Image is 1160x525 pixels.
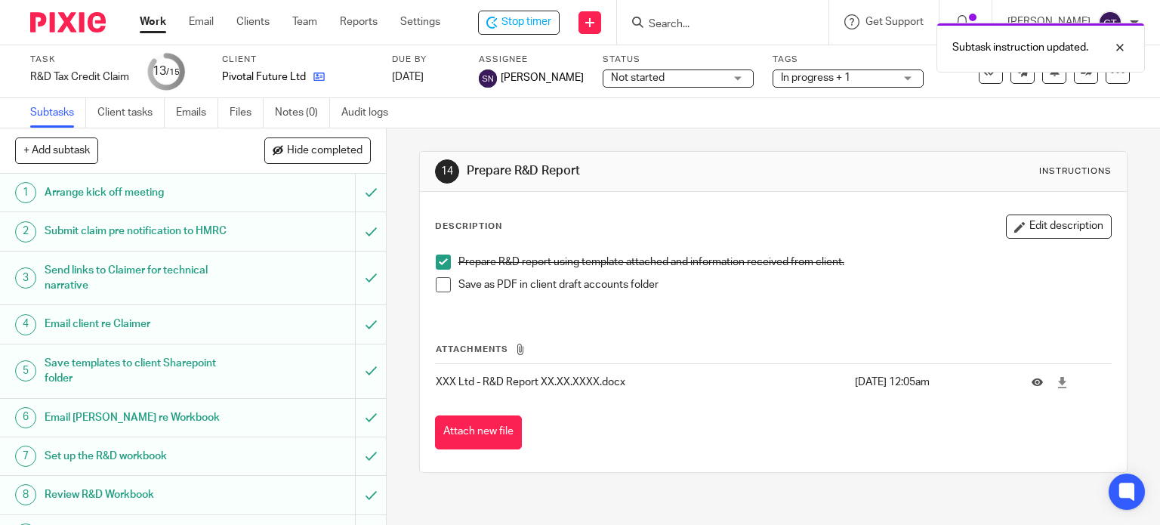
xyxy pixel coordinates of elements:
[45,406,242,429] h1: Email [PERSON_NAME] re Workbook
[15,314,36,335] div: 4
[467,163,805,179] h1: Prepare R&D Report
[400,14,440,29] a: Settings
[501,70,584,85] span: [PERSON_NAME]
[15,182,36,203] div: 1
[30,54,129,66] label: Task
[45,483,242,506] h1: Review R&D Workbook
[275,98,330,128] a: Notes (0)
[458,277,1112,292] p: Save as PDF in client draft accounts folder
[292,14,317,29] a: Team
[45,220,242,242] h1: Submit claim pre notification to HMRC
[166,68,180,76] small: /15
[264,137,371,163] button: Hide completed
[436,345,508,354] span: Attachments
[189,14,214,29] a: Email
[781,73,850,83] span: In progress + 1
[15,360,36,381] div: 5
[222,54,373,66] label: Client
[501,14,551,30] span: Stop timer
[611,73,665,83] span: Not started
[45,352,242,391] h1: Save templates to client Sharepoint folder
[340,14,378,29] a: Reports
[952,40,1088,55] p: Subtask instruction updated.
[30,69,129,85] div: R&amp;D Tax Credit Claim
[30,12,106,32] img: Pixie
[435,221,502,233] p: Description
[15,267,36,289] div: 3
[1098,11,1122,35] img: svg%3E
[392,72,424,82] span: [DATE]
[15,407,36,428] div: 6
[30,69,129,85] div: R&D Tax Credit Claim
[478,11,560,35] div: Pivotal Future Ltd - R&D Tax Credit Claim
[45,259,242,298] h1: Send links to Claimer for technical narrative
[458,255,1112,270] p: Prepare R&D report using template attached and information received from client.
[176,98,218,128] a: Emails
[15,137,98,163] button: + Add subtask
[45,313,242,335] h1: Email client re Claimer
[97,98,165,128] a: Client tasks
[1057,375,1068,390] a: Download
[341,98,400,128] a: Audit logs
[140,14,166,29] a: Work
[230,98,264,128] a: Files
[1006,215,1112,239] button: Edit description
[45,181,242,204] h1: Arrange kick off meeting
[30,98,86,128] a: Subtasks
[1039,165,1112,178] div: Instructions
[855,375,1009,390] p: [DATE] 12:05am
[287,145,362,157] span: Hide completed
[392,54,460,66] label: Due by
[479,69,497,88] img: svg%3E
[435,159,459,184] div: 14
[435,415,522,449] button: Attach new file
[222,69,306,85] p: Pivotal Future Ltd
[15,221,36,242] div: 2
[436,375,847,390] p: XXX Ltd - R&D Report XX.XX.XXXX.docx
[15,446,36,467] div: 7
[15,484,36,505] div: 8
[236,14,270,29] a: Clients
[45,445,242,468] h1: Set up the R&D workbook
[479,54,584,66] label: Assignee
[153,63,180,80] div: 13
